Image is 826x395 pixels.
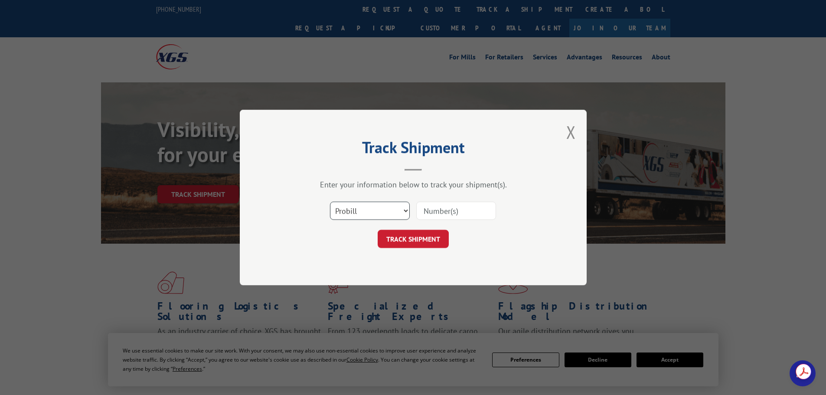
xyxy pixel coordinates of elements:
a: Open chat [790,360,816,386]
div: Enter your information below to track your shipment(s). [283,180,543,189]
button: TRACK SHIPMENT [378,230,449,248]
h2: Track Shipment [283,141,543,158]
input: Number(s) [416,202,496,220]
button: Close modal [566,121,576,144]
